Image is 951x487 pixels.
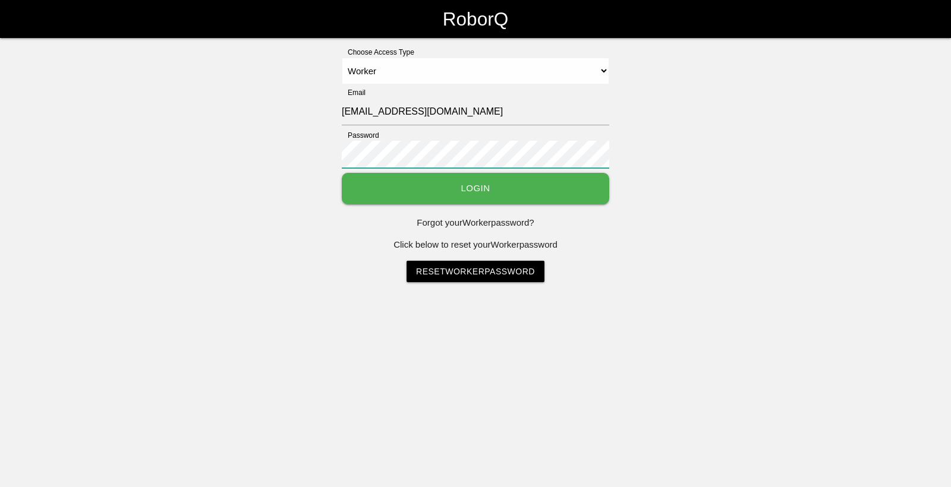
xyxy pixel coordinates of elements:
label: Email [342,87,366,98]
label: Choose Access Type [342,47,414,58]
a: ResetWorkerPassword [407,261,544,282]
p: Forgot your Worker password? [342,216,609,230]
label: Password [342,130,379,141]
p: Click below to reset your Worker password [342,238,609,252]
button: Login [342,173,609,204]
